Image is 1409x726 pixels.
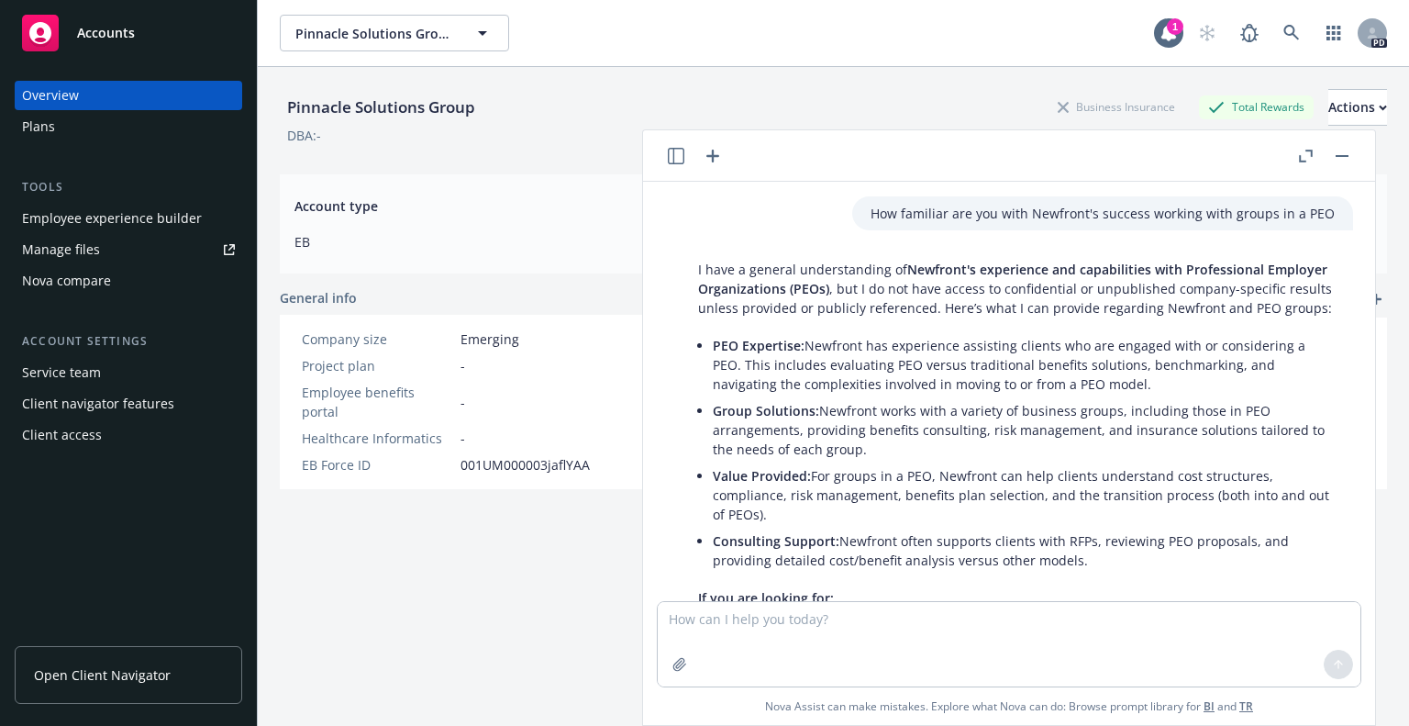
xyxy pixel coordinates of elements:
a: BI [1204,698,1215,714]
a: Plans [15,112,242,141]
a: Accounts [15,7,242,59]
div: Manage files [22,235,100,264]
a: Nova compare [15,266,242,296]
span: Pinnacle Solutions Group [295,24,454,43]
div: Tools [15,178,242,196]
p: How familiar are you with Newfront's success working with groups in a PEO [871,204,1335,223]
li: Newfront has experience assisting clients who are engaged with or considering a PEO. This include... [713,332,1335,397]
div: Client access [22,420,102,450]
span: Consulting Support: [713,532,839,550]
a: Client access [15,420,242,450]
div: Client navigator features [22,389,174,419]
li: Newfront works with a variety of business groups, including those in PEO arrangements, providing ... [713,397,1335,463]
li: For groups in a PEO, Newfront can help clients understand cost structures, compliance, risk manag... [713,463,1335,528]
div: Overview [22,81,79,110]
span: 001UM000003jaflYAA [460,455,590,475]
span: - [460,429,465,448]
span: Group Solutions: [713,402,819,419]
div: Pinnacle Solutions Group [280,95,483,119]
span: Value Provided: [713,467,811,485]
span: If you are looking for: [698,589,834,607]
span: EB [294,232,811,251]
li: Newfront often supports clients with RFPs, reviewing PEO proposals, and providing detailed cost/b... [713,528,1335,574]
a: Client navigator features [15,389,242,419]
a: Manage files [15,235,242,264]
a: Start snowing [1189,15,1226,51]
button: Actions [1328,89,1387,126]
span: Accounts [77,26,135,40]
a: TR [1239,698,1253,714]
div: 1 [1167,18,1183,35]
span: Open Client Navigator [34,665,171,685]
button: Pinnacle Solutions Group [280,15,509,51]
span: - [460,393,465,412]
a: Report a Bug [1231,15,1268,51]
a: Overview [15,81,242,110]
span: PEO Expertise: [713,337,804,354]
div: Company size [302,329,453,349]
div: EB Force ID [302,455,453,475]
div: Healthcare Informatics [302,429,453,448]
span: General info [280,288,357,307]
div: Business Insurance [1048,95,1184,118]
div: Account settings [15,332,242,351]
div: Total Rewards [1199,95,1314,118]
div: Service team [22,358,101,387]
div: Employee benefits portal [302,383,453,421]
span: - [460,356,465,375]
a: Search [1273,15,1310,51]
span: Emerging [460,329,519,349]
span: Nova Assist can make mistakes. Explore what Nova can do: Browse prompt library for and [765,687,1253,725]
div: Employee experience builder [22,204,202,233]
a: Service team [15,358,242,387]
div: Project plan [302,356,453,375]
a: Employee experience builder [15,204,242,233]
div: Nova compare [22,266,111,296]
span: Account type [294,196,811,216]
a: Switch app [1315,15,1352,51]
span: Newfront's experience and capabilities with Professional Employer Organizations (PEOs) [698,261,1327,297]
div: Plans [22,112,55,141]
div: Actions [1328,90,1387,125]
a: add [1365,288,1387,310]
p: I have a general understanding of , but I do not have access to confidential or unpublished compa... [698,260,1335,318]
div: DBA: - [287,126,321,145]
